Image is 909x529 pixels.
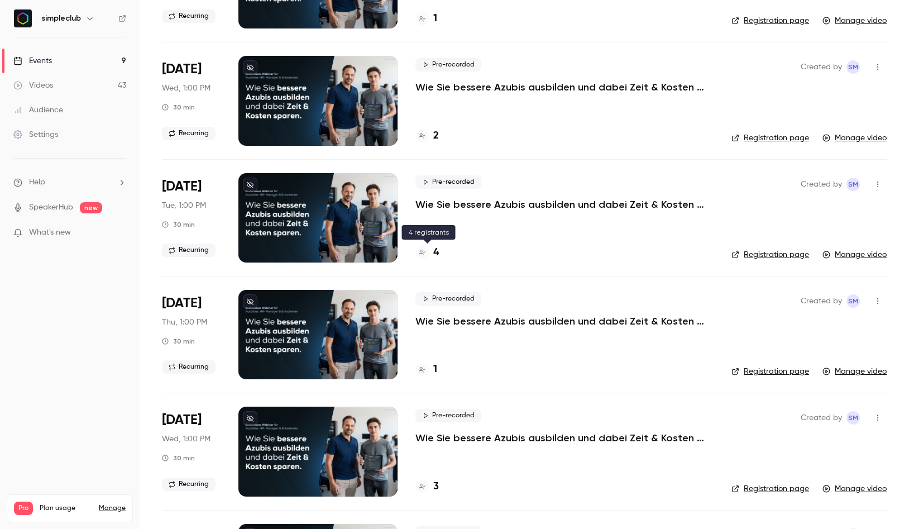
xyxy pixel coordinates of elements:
[801,294,842,308] span: Created by
[162,173,221,263] div: Aug 19 Tue, 11:00 AM (Europe/Berlin)
[846,294,860,308] span: simpleclub Marketing
[162,56,221,145] div: Aug 20 Wed, 11:00 AM (Europe/Berlin)
[822,132,887,144] a: Manage video
[162,200,206,211] span: Tue, 1:00 PM
[13,55,52,66] div: Events
[40,504,92,513] span: Plan usage
[162,103,195,112] div: 30 min
[415,292,481,306] span: Pre-recorded
[848,294,858,308] span: sM
[162,294,202,312] span: [DATE]
[162,478,216,491] span: Recurring
[415,175,481,189] span: Pre-recorded
[14,502,33,515] span: Pro
[846,178,860,191] span: simpleclub Marketing
[433,362,437,377] h4: 1
[162,407,221,496] div: Aug 13 Wed, 11:00 AM (Europe/Berlin)
[41,13,81,24] h6: simpleclub
[162,290,221,379] div: Aug 14 Thu, 11:00 AM (Europe/Berlin)
[162,220,195,229] div: 30 min
[29,227,71,239] span: What's new
[848,60,858,74] span: sM
[731,366,809,377] a: Registration page
[162,178,202,196] span: [DATE]
[415,362,437,377] a: 1
[13,129,58,140] div: Settings
[415,11,437,26] a: 1
[162,433,210,445] span: Wed, 1:00 PM
[846,60,860,74] span: simpleclub Marketing
[415,431,714,445] a: Wie Sie bessere Azubis ausbilden und dabei Zeit & Kosten sparen. (Mittwoch, 11:00 Uhr)
[14,9,32,27] img: simpleclub
[433,245,439,260] h4: 4
[415,58,481,72] span: Pre-recorded
[433,11,437,26] h4: 1
[113,228,126,238] iframe: Noticeable Trigger
[822,366,887,377] a: Manage video
[415,80,714,94] a: Wie Sie bessere Azubis ausbilden und dabei Zeit & Kosten sparen. (Mittwoch, 11:00 Uhr)
[162,9,216,23] span: Recurring
[848,411,858,425] span: sM
[80,202,102,213] span: new
[162,60,202,78] span: [DATE]
[162,337,195,346] div: 30 min
[13,177,126,188] li: help-dropdown-opener
[801,60,842,74] span: Created by
[415,314,714,328] a: Wie Sie bessere Azubis ausbilden und dabei Zeit & Kosten sparen. (Donnerstag, 11:00 Uhr)
[162,411,202,429] span: [DATE]
[29,202,73,213] a: SpeakerHub
[801,411,842,425] span: Created by
[415,198,714,211] a: Wie Sie bessere Azubis ausbilden und dabei Zeit & Kosten sparen. (Dienstag, 11:00 Uhr)
[731,15,809,26] a: Registration page
[433,128,439,144] h4: 2
[731,483,809,494] a: Registration page
[99,504,126,513] a: Manage
[415,245,439,260] a: 4
[162,83,210,94] span: Wed, 1:00 PM
[433,479,439,494] h4: 3
[162,454,195,463] div: 30 min
[162,317,207,328] span: Thu, 1:00 PM
[822,15,887,26] a: Manage video
[822,249,887,260] a: Manage video
[162,244,216,257] span: Recurring
[13,80,53,91] div: Videos
[415,128,439,144] a: 2
[846,411,860,425] span: simpleclub Marketing
[162,127,216,140] span: Recurring
[848,178,858,191] span: sM
[13,104,63,116] div: Audience
[731,132,809,144] a: Registration page
[162,360,216,374] span: Recurring
[29,177,45,188] span: Help
[415,409,481,422] span: Pre-recorded
[415,479,439,494] a: 3
[801,178,842,191] span: Created by
[822,483,887,494] a: Manage video
[731,249,809,260] a: Registration page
